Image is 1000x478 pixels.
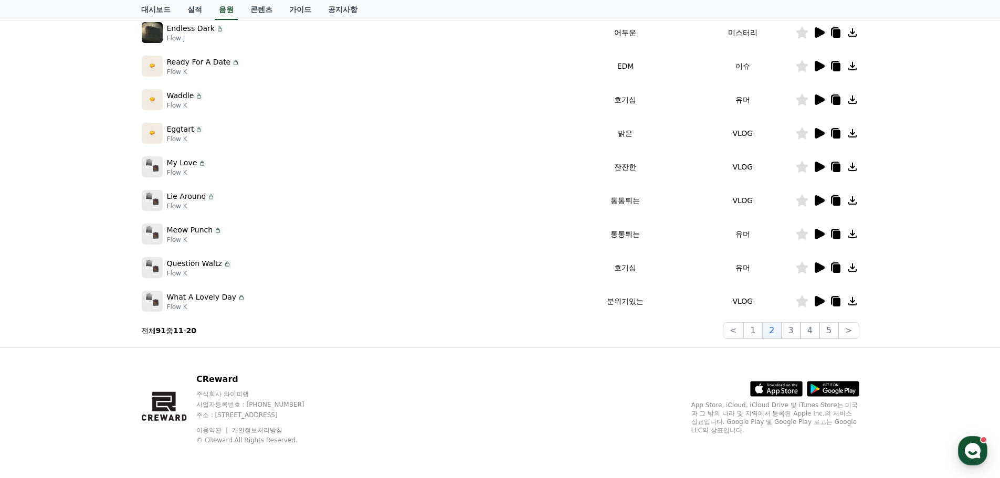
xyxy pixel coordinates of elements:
p: Question Waltz [167,258,222,269]
strong: 20 [186,326,196,335]
img: music [142,257,163,278]
button: < [723,322,743,339]
p: Flow K [167,68,240,76]
p: What A Lovely Day [167,292,237,303]
td: 호기심 [561,83,690,116]
p: Waddle [167,90,194,101]
td: 밝은 [561,116,690,150]
p: Flow K [167,269,231,278]
td: VLOG [690,184,795,217]
td: 이슈 [690,49,795,83]
td: 호기심 [561,251,690,284]
strong: 91 [156,326,166,335]
button: 1 [743,322,762,339]
td: 잔잔한 [561,150,690,184]
span: 설정 [162,348,175,357]
img: music [142,224,163,245]
td: 유머 [690,83,795,116]
p: 주소 : [STREET_ADDRESS] [196,411,324,419]
span: 대화 [96,349,109,357]
p: 전체 중 - [141,325,197,336]
p: Flow K [167,236,223,244]
p: Eggtart [167,124,194,135]
button: 4 [801,322,819,339]
td: VLOG [690,116,795,150]
td: 유머 [690,217,795,251]
p: Meow Punch [167,225,213,236]
p: Flow K [167,202,216,210]
td: 분위기있는 [561,284,690,318]
p: Flow K [167,168,207,177]
a: 대화 [69,333,135,359]
td: 유머 [690,251,795,284]
td: VLOG [690,150,795,184]
img: music [142,123,163,144]
td: 통통튀는 [561,184,690,217]
img: music [142,190,163,211]
td: 어두운 [561,16,690,49]
p: My Love [167,157,197,168]
a: 설정 [135,333,202,359]
a: 이용약관 [196,427,229,434]
td: 미스터리 [690,16,795,49]
img: music [142,291,163,312]
td: 통통튀는 [561,217,690,251]
p: © CReward All Rights Reserved. [196,436,324,444]
p: Ready For A Date [167,57,231,68]
p: 주식회사 와이피랩 [196,390,324,398]
p: Lie Around [167,191,206,202]
td: VLOG [690,284,795,318]
p: Endless Dark [167,23,215,34]
button: 3 [782,322,801,339]
p: Flow K [167,303,246,311]
td: EDM [561,49,690,83]
button: 5 [819,322,838,339]
p: CReward [196,373,324,386]
span: 홈 [33,348,39,357]
button: > [838,322,859,339]
p: Flow K [167,101,204,110]
img: music [142,56,163,77]
p: Flow J [167,34,224,43]
img: music [142,22,163,43]
img: music [142,89,163,110]
a: 개인정보처리방침 [232,427,282,434]
p: App Store, iCloud, iCloud Drive 및 iTunes Store는 미국과 그 밖의 나라 및 지역에서 등록된 Apple Inc.의 서비스 상표입니다. Goo... [691,401,859,434]
strong: 11 [173,326,183,335]
p: 사업자등록번호 : [PHONE_NUMBER] [196,400,324,409]
p: Flow K [167,135,204,143]
button: 2 [762,322,781,339]
a: 홈 [3,333,69,359]
img: music [142,156,163,177]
